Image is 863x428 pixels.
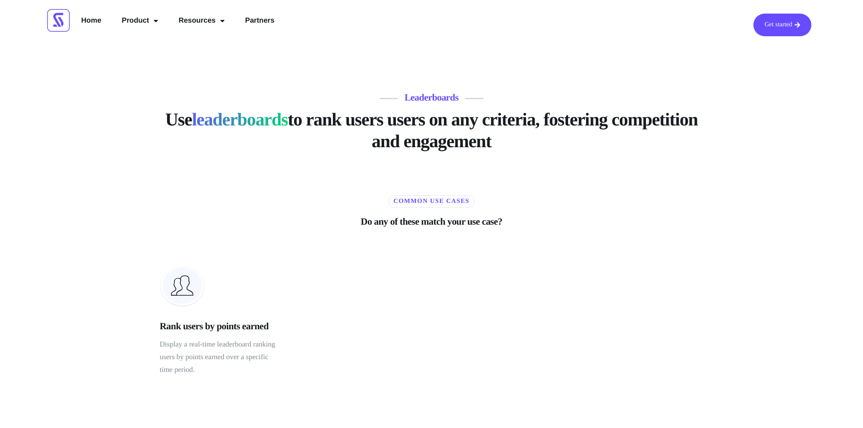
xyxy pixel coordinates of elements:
a: Home [74,14,108,28]
a: Partners [238,14,281,28]
h4: Leaderboards [380,91,483,104]
p: Display a real-time leaderboard ranking users by points earned over a specific time period. [160,338,275,376]
a: Product [115,14,165,28]
h4: Rank users by points earned [160,319,275,333]
h2: Use to rank users users on any criteria, fostering competition and engagement [160,109,704,152]
a: Resources [172,14,231,28]
h4: Do any of these match your use case? [160,215,704,228]
a: Get started [753,14,811,36]
span: leaderboards [192,109,288,130]
span: Get started [765,22,792,28]
nav: Menu [74,14,281,28]
h6: Common use cases [389,195,475,208]
img: Scrimmage Square Icon Logo [47,9,70,32]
